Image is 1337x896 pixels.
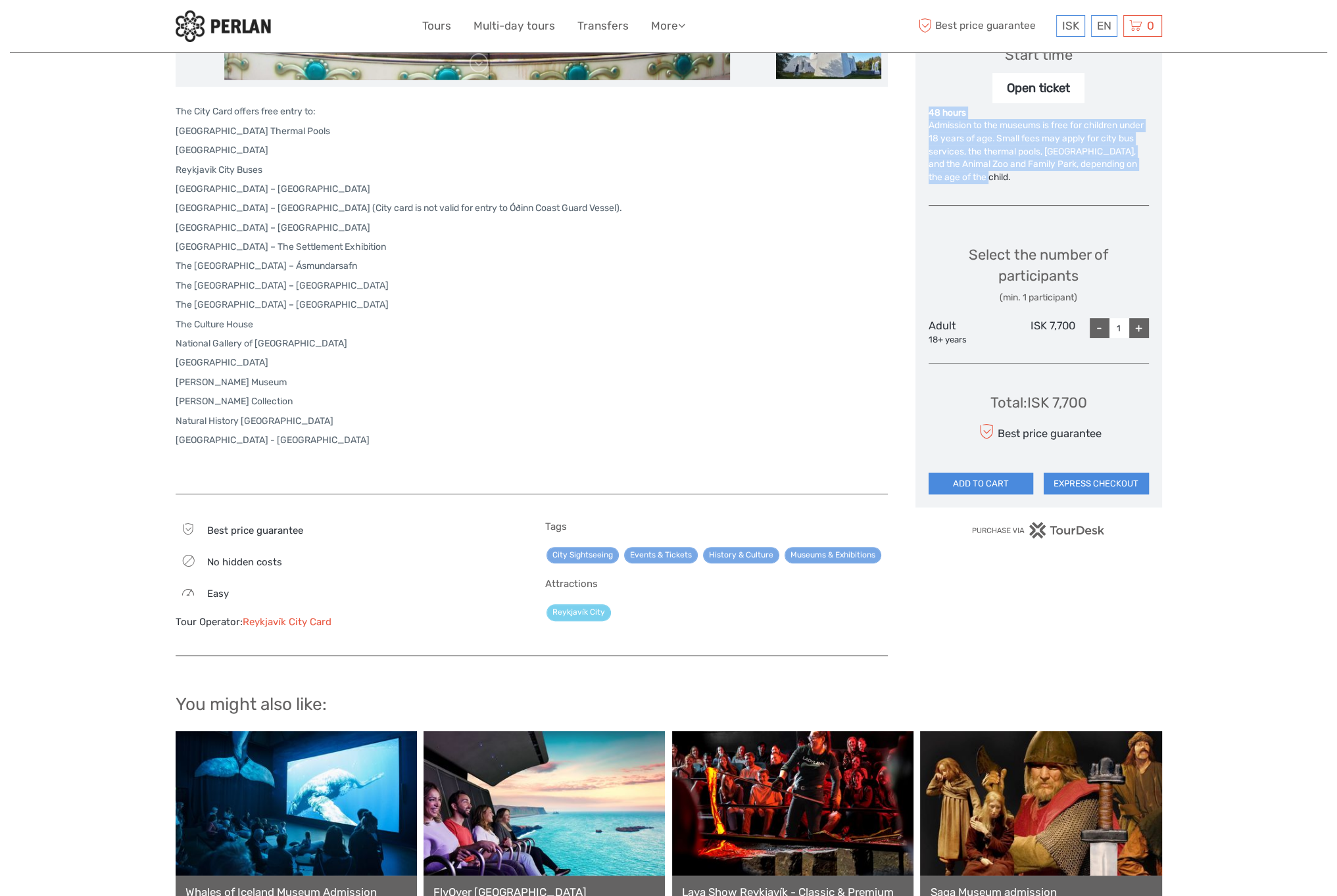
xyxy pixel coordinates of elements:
[176,143,888,158] p: [GEOGRAPHIC_DATA]
[545,521,888,532] h5: Tags
[207,556,282,568] span: No hidden costs
[785,547,881,563] a: Museums & Exhibitions
[176,105,888,119] p: The City Card offers free entry to:
[176,10,271,42] img: 288-6a22670a-0f57-43d8-a107-52fbc9b92f2c_logo_small.jpg
[1090,318,1109,338] div: -
[176,433,888,448] p: [GEOGRAPHIC_DATA] - [GEOGRAPHIC_DATA]
[1129,318,1149,338] div: +
[207,588,229,600] span: Easy
[207,525,303,536] span: Best price guarantee
[545,578,888,590] h5: Attractions
[1002,318,1075,346] div: ISK 7,700
[176,318,888,332] p: The Culture House
[176,337,888,351] p: National Gallery of [GEOGRAPHIC_DATA]
[624,547,698,563] a: Events & Tickets
[975,420,1101,443] div: Best price guarantee
[1005,45,1073,65] div: Start time
[176,163,888,177] p: Reykjavik City Buses
[176,298,888,312] p: The [GEOGRAPHIC_DATA] – [GEOGRAPHIC_DATA]
[992,73,1084,103] div: Open ticket
[176,414,888,429] p: Natural History [GEOGRAPHIC_DATA]
[151,20,167,36] button: Open LiveChat chat widget
[176,615,518,629] div: Tour Operator:
[176,279,888,293] p: The [GEOGRAPHIC_DATA] – [GEOGRAPHIC_DATA]
[474,16,555,35] a: Multi-day tours
[547,547,619,563] a: City Sightseeing
[703,547,779,563] a: History & Culture
[176,259,888,273] p: The [GEOGRAPHIC_DATA] – Ásmundarsafn
[176,182,888,197] p: [GEOGRAPHIC_DATA] – [GEOGRAPHIC_DATA]
[577,16,629,35] a: Transfers
[18,23,149,34] p: We're away right now. Please check back later!
[176,124,888,139] p: [GEOGRAPHIC_DATA] Thermal Pools
[1062,19,1079,32] span: ISK
[929,318,1002,346] div: Adult
[651,16,685,35] a: More
[176,694,1162,715] h2: You might also like:
[1091,15,1117,37] div: EN
[971,522,1105,538] img: PurchaseViaTourDesk.png
[176,356,888,370] p: [GEOGRAPHIC_DATA]
[176,221,888,235] p: [GEOGRAPHIC_DATA] – [GEOGRAPHIC_DATA]
[929,245,1149,304] div: Select the number of participants
[243,616,331,628] a: Reykjavík City Card
[547,604,611,621] a: Reykjavík City
[929,106,1149,120] div: 48 hours
[929,119,1149,183] div: Admission to the museums is free for children under 18 years of age. Small fees may apply for cit...
[929,334,1002,346] div: 18+ years
[176,394,888,409] p: [PERSON_NAME] Collection
[990,392,1087,413] div: Total : ISK 7,700
[1145,19,1156,32] span: 0
[929,473,1034,495] button: ADD TO CART
[176,240,888,254] p: [GEOGRAPHIC_DATA] – The Settlement Exhibition
[915,15,1053,37] span: Best price guarantee
[176,375,888,390] p: [PERSON_NAME] Museum
[422,16,451,35] a: Tours
[1044,473,1149,495] button: EXPRESS CHECKOUT
[929,291,1149,304] div: (min. 1 participant)
[176,201,888,216] p: [GEOGRAPHIC_DATA] – [GEOGRAPHIC_DATA] (City card is not valid for entry to Óðinn Coast Guard Vess...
